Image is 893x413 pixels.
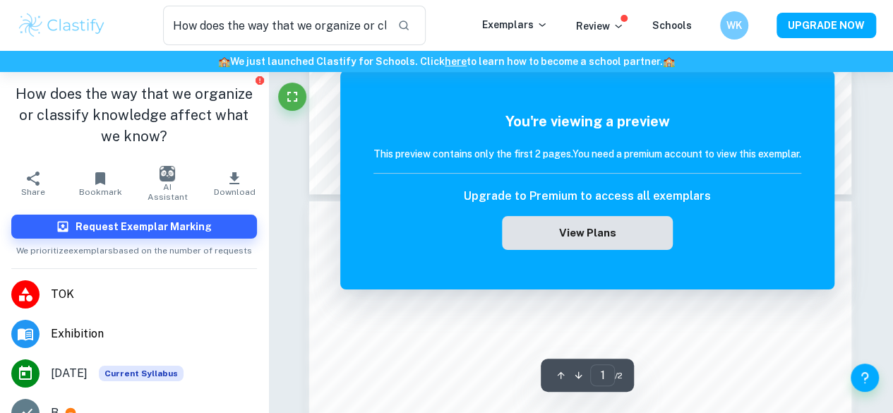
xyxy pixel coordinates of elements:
span: Download [214,187,256,197]
h5: You're viewing a preview [373,111,801,132]
button: Download [201,164,268,203]
a: here [445,56,467,67]
button: AI Assistant [134,164,201,203]
p: Review [576,18,624,34]
button: Bookmark [67,164,134,203]
button: Fullscreen [278,83,306,111]
div: This exemplar is based on the current syllabus. Feel free to refer to it for inspiration/ideas wh... [99,366,184,381]
input: Search for any exemplars... [163,6,386,45]
button: UPGRADE NOW [777,13,876,38]
img: AI Assistant [160,166,175,181]
span: 🏫 [218,56,230,67]
button: Help and Feedback [851,364,879,392]
span: We prioritize exemplars based on the number of requests [16,239,252,257]
h1: How does the way that we organize or classify knowledge affect what we know? [11,83,257,147]
span: 🏫 [663,56,675,67]
button: WK [720,11,748,40]
span: AI Assistant [143,182,193,202]
h6: This preview contains only the first 2 pages. You need a premium account to view this exemplar. [373,146,801,162]
h6: Request Exemplar Marking [76,219,212,234]
span: TOK [51,286,257,303]
span: Share [21,187,45,197]
span: Bookmark [79,187,122,197]
span: Current Syllabus [99,366,184,381]
span: Exhibition [51,325,257,342]
button: Request Exemplar Marking [11,215,257,239]
img: Clastify logo [17,11,107,40]
h6: WK [726,18,743,33]
h6: Upgrade to Premium to access all exemplars [464,188,711,205]
h6: We just launched Clastify for Schools. Click to learn how to become a school partner. [3,54,890,69]
span: [DATE] [51,365,88,382]
p: Exemplars [482,17,548,32]
span: / 2 [615,369,623,382]
a: Schools [652,20,692,31]
button: View Plans [502,216,673,250]
button: Report issue [255,75,265,85]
